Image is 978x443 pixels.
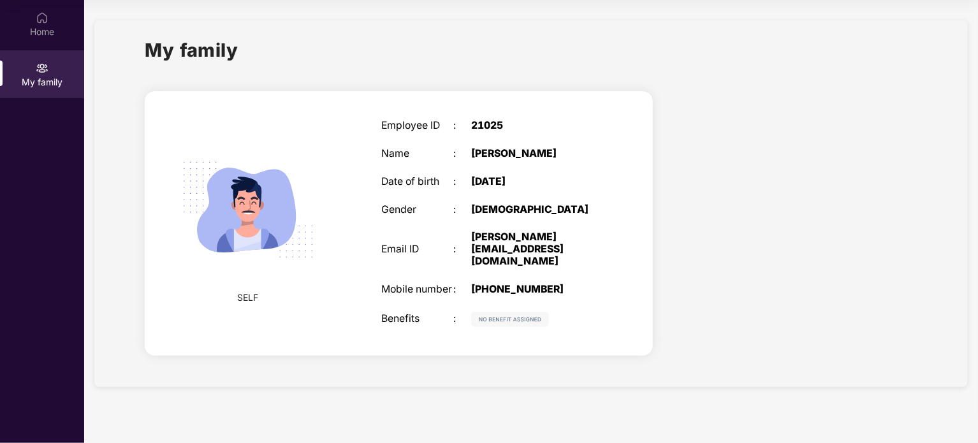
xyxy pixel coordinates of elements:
div: Benefits [381,313,453,325]
div: : [453,120,471,132]
div: [PERSON_NAME][EMAIL_ADDRESS][DOMAIN_NAME] [471,231,597,267]
div: Employee ID [381,120,453,132]
img: svg+xml;base64,PHN2ZyB4bWxucz0iaHR0cDovL3d3dy53My5vcmcvMjAwMC9zdmciIHdpZHRoPSIyMjQiIGhlaWdodD0iMT... [167,129,329,291]
div: : [453,176,471,188]
div: Mobile number [381,284,453,296]
div: [PHONE_NUMBER] [471,284,597,296]
div: [PERSON_NAME] [471,148,597,160]
div: [DATE] [471,176,597,188]
div: : [453,243,471,256]
div: Email ID [381,243,453,256]
span: SELF [238,291,259,305]
img: svg+xml;base64,PHN2ZyB3aWR0aD0iMjAiIGhlaWdodD0iMjAiIHZpZXdCb3g9IjAgMCAyMCAyMCIgZmlsbD0ibm9uZSIgeG... [36,62,48,75]
div: [DEMOGRAPHIC_DATA] [471,204,597,216]
div: : [453,284,471,296]
div: : [453,148,471,160]
div: : [453,204,471,216]
img: svg+xml;base64,PHN2ZyB4bWxucz0iaHR0cDovL3d3dy53My5vcmcvMjAwMC9zdmciIHdpZHRoPSIxMjIiIGhlaWdodD0iMj... [471,312,549,327]
div: 21025 [471,120,597,132]
div: Gender [381,204,453,216]
div: : [453,313,471,325]
img: svg+xml;base64,PHN2ZyBpZD0iSG9tZSIgeG1sbnM9Imh0dHA6Ly93d3cudzMub3JnLzIwMDAvc3ZnIiB3aWR0aD0iMjAiIG... [36,11,48,24]
div: Name [381,148,453,160]
h1: My family [145,36,238,64]
div: Date of birth [381,176,453,188]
